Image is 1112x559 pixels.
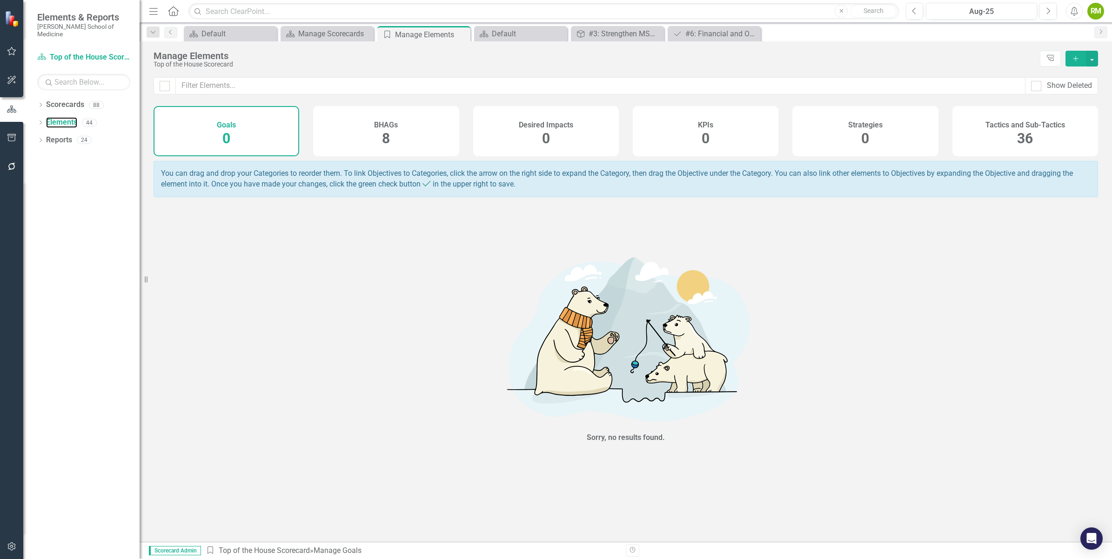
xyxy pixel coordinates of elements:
span: Search [864,7,884,14]
input: Filter Elements... [175,77,1025,94]
h4: KPIs [698,121,713,129]
div: Open Intercom Messenger [1080,527,1103,550]
div: Top of the House Scorecard [154,61,1035,68]
div: 88 [89,101,104,109]
h4: Tactics and Sub-Tactics [985,121,1065,129]
div: You can drag and drop your Categories to reorder them. To link Objectives to Categories, click th... [154,161,1098,197]
div: Manage Elements [395,29,468,40]
div: Manage Elements [154,51,1035,61]
button: Aug-25 [926,3,1037,20]
div: 24 [77,136,92,144]
a: Manage Scorecards [283,28,371,40]
a: Top of the House Scorecard [37,52,130,63]
h4: BHAGs [374,121,398,129]
span: 36 [1017,130,1033,146]
div: #3: Strengthen MSM’s Organizational Excellence and Business Performance Culture [589,28,662,40]
h4: Desired Impacts [519,121,573,129]
div: Show Deleted [1047,80,1092,91]
span: Elements & Reports [37,12,130,23]
div: Sorry, no results found. [587,433,665,443]
a: Reports [46,135,72,146]
div: Manage Scorecards [298,28,371,40]
h4: Strategies [848,121,883,129]
button: Search [850,5,897,18]
a: #3: Strengthen MSM’s Organizational Excellence and Business Performance Culture [573,28,662,40]
span: 0 [702,130,710,146]
div: Default [492,28,565,40]
a: #6: Financial and Operational Stewardship Platform BHAG: Recognized as the global innovative hub ... [670,28,758,40]
div: Default [201,28,275,40]
div: » Manage Goals [206,546,619,556]
small: [PERSON_NAME] School of Medicine [37,23,130,38]
a: Default [476,28,565,40]
span: Scorecard Admin [149,546,201,555]
span: 0 [542,130,550,146]
span: 0 [222,130,230,146]
div: 44 [82,119,97,126]
h4: Goals [217,121,236,129]
input: Search Below... [37,74,130,90]
img: No results found [486,244,765,430]
span: 0 [861,130,869,146]
a: Default [186,28,275,40]
input: Search ClearPoint... [188,3,899,20]
span: 8 [382,130,390,146]
button: RM [1087,3,1104,20]
a: Top of the House Scorecard [219,546,310,555]
a: Elements [46,117,77,128]
div: Aug-25 [929,6,1034,17]
div: #6: Financial and Operational Stewardship Platform BHAG: Recognized as the global innovative hub ... [685,28,758,40]
img: ClearPoint Strategy [5,11,21,27]
a: Scorecards [46,100,84,110]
